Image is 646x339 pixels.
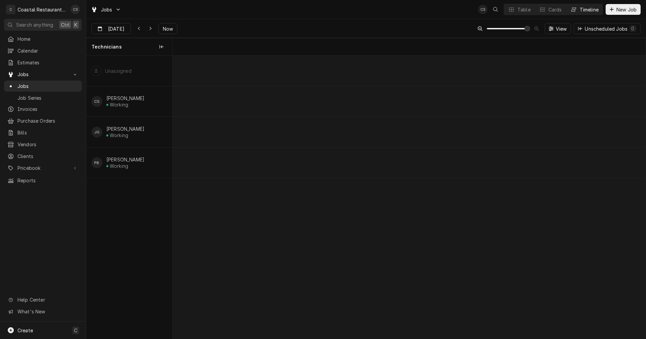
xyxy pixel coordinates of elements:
[4,115,82,126] a: Purchase Orders
[17,328,33,333] span: Create
[105,68,132,74] div: Unassigned
[4,69,82,80] a: Go to Jobs
[17,296,78,303] span: Help Center
[4,139,82,150] a: Vendors
[92,157,102,168] div: Phill Blush's Avatar
[4,175,82,186] a: Reports
[4,162,82,174] a: Go to Pricebook
[4,45,82,56] a: Calendar
[17,308,78,315] span: What's New
[92,127,102,137] div: JG
[16,21,53,28] span: Search anything
[86,56,172,339] div: left
[4,33,82,44] a: Home
[110,163,128,169] div: Working
[17,71,68,78] span: Jobs
[490,4,501,15] button: Open search
[74,21,77,28] span: K
[101,6,112,13] span: Jobs
[17,105,78,113] span: Invoices
[4,151,82,162] a: Clients
[6,5,15,14] div: C
[92,127,102,137] div: James Gatton's Avatar
[4,57,82,68] a: Estimates
[548,6,562,13] div: Cards
[71,5,80,14] div: Chris Sockriter's Avatar
[17,47,78,54] span: Calendar
[92,23,131,34] button: [DATE]
[161,25,174,32] span: Now
[88,4,124,15] a: Go to Jobs
[17,177,78,184] span: Reports
[158,23,177,34] button: Now
[545,23,571,34] button: View
[478,5,488,14] div: CS
[17,35,78,42] span: Home
[606,4,641,15] button: New Job
[4,306,82,317] a: Go to What's New
[4,81,82,92] a: Jobs
[106,126,144,132] div: [PERSON_NAME]
[517,6,531,13] div: Table
[4,19,82,31] button: Search anythingCtrlK
[17,117,78,124] span: Purchase Orders
[4,92,82,103] a: Job Series
[17,141,78,148] span: Vendors
[106,95,144,101] div: [PERSON_NAME]
[4,127,82,138] a: Bills
[106,157,144,162] div: [PERSON_NAME]
[615,6,638,13] span: New Job
[17,6,67,13] div: Coastal Restaurant Repair
[585,25,636,32] div: Unscheduled Jobs
[17,83,78,90] span: Jobs
[554,25,568,32] span: View
[574,23,641,34] button: Unscheduled Jobs0
[74,327,77,334] span: C
[4,294,82,305] a: Go to Help Center
[110,102,128,107] div: Working
[17,59,78,66] span: Estimates
[110,132,128,138] div: Working
[631,25,635,32] div: 0
[17,164,68,172] span: Pricebook
[92,96,102,107] div: CS
[92,96,102,107] div: Chris Sockriter's Avatar
[61,21,70,28] span: Ctrl
[478,5,488,14] div: Chris Sockriter's Avatar
[92,43,122,50] span: Technicians
[4,103,82,115] a: Invoices
[92,157,102,168] div: PB
[17,153,78,160] span: Clients
[86,38,172,56] div: Technicians column. SPACE for context menu
[17,129,78,136] span: Bills
[71,5,80,14] div: CS
[580,6,599,13] div: Timeline
[17,94,78,101] span: Job Series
